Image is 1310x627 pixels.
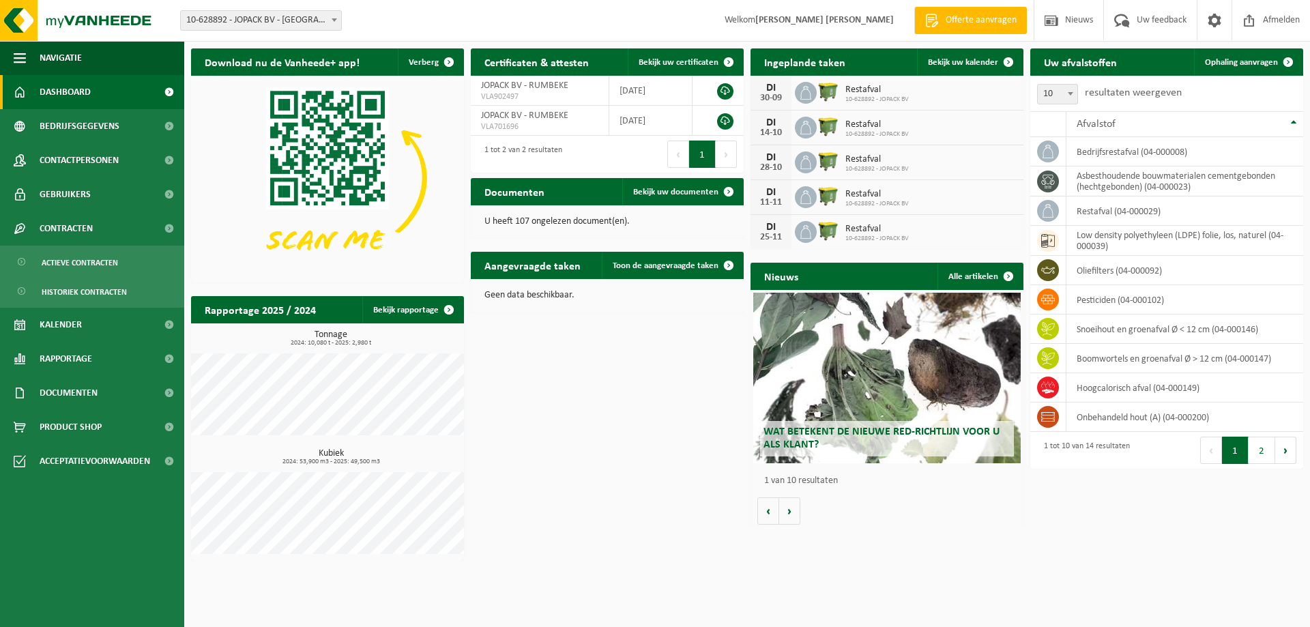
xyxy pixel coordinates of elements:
div: 1 tot 10 van 14 resultaten [1037,435,1130,465]
span: Afvalstof [1077,119,1116,130]
div: DI [757,117,785,128]
a: Alle artikelen [937,263,1022,290]
strong: [PERSON_NAME] [PERSON_NAME] [755,15,894,25]
td: low density polyethyleen (LDPE) folie, los, naturel (04-000039) [1066,226,1303,256]
span: Rapportage [40,342,92,376]
span: VLA902497 [481,91,598,102]
span: Bekijk uw documenten [633,188,718,196]
div: 25-11 [757,233,785,242]
button: Previous [1200,437,1222,464]
h2: Documenten [471,178,558,205]
td: asbesthoudende bouwmaterialen cementgebonden (hechtgebonden) (04-000023) [1066,166,1303,196]
div: 28-10 [757,163,785,173]
h2: Ingeplande taken [751,48,859,75]
button: 1 [689,141,716,168]
span: Bekijk uw certificaten [639,58,718,67]
span: Gebruikers [40,177,91,212]
span: Wat betekent de nieuwe RED-richtlijn voor u als klant? [763,426,1000,450]
span: JOPACK BV - RUMBEKE [481,111,568,121]
span: Restafval [845,224,909,235]
button: 1 [1222,437,1249,464]
h3: Kubiek [198,449,464,465]
a: Bekijk uw certificaten [628,48,742,76]
span: 10-628892 - JOPACK BV - RUMBEKE [180,10,342,31]
td: [DATE] [609,76,693,106]
button: Next [1275,437,1296,464]
a: Bekijk rapportage [362,296,463,323]
span: Toon de aangevraagde taken [613,261,718,270]
div: 11-11 [757,198,785,207]
span: 2024: 53,900 m3 - 2025: 49,500 m3 [198,458,464,465]
span: Documenten [40,376,98,410]
span: Navigatie [40,41,82,75]
div: DI [757,222,785,233]
div: DI [757,83,785,93]
td: onbehandeld hout (A) (04-000200) [1066,403,1303,432]
span: 10-628892 - JOPACK BV [845,130,909,138]
a: Historiek contracten [3,278,181,304]
h2: Aangevraagde taken [471,252,594,278]
label: resultaten weergeven [1085,87,1182,98]
span: Contracten [40,212,93,246]
td: snoeihout en groenafval Ø < 12 cm (04-000146) [1066,315,1303,344]
span: 10-628892 - JOPACK BV - RUMBEKE [181,11,341,30]
span: 10 [1038,85,1077,104]
span: 10-628892 - JOPACK BV [845,235,909,243]
span: Restafval [845,119,909,130]
span: Ophaling aanvragen [1205,58,1278,67]
span: Restafval [845,154,909,165]
img: WB-1100-HPE-GN-50 [817,184,840,207]
a: Wat betekent de nieuwe RED-richtlijn voor u als klant? [753,293,1021,463]
img: Download de VHEPlus App [191,76,464,280]
td: hoogcalorisch afval (04-000149) [1066,373,1303,403]
a: Offerte aanvragen [914,7,1027,34]
p: U heeft 107 ongelezen document(en). [484,217,730,227]
img: WB-1100-HPE-GN-50 [817,219,840,242]
span: VLA701696 [481,121,598,132]
td: boomwortels en groenafval Ø > 12 cm (04-000147) [1066,344,1303,373]
span: Verberg [409,58,439,67]
span: Kalender [40,308,82,342]
span: Restafval [845,189,909,200]
td: restafval (04-000029) [1066,196,1303,226]
button: Volgende [779,497,800,525]
div: 30-09 [757,93,785,103]
span: Historiek contracten [42,279,127,305]
h2: Download nu de Vanheede+ app! [191,48,373,75]
button: Vorige [757,497,779,525]
span: Bekijk uw kalender [928,58,998,67]
h2: Rapportage 2025 / 2024 [191,296,330,323]
h2: Uw afvalstoffen [1030,48,1131,75]
div: DI [757,187,785,198]
span: 10-628892 - JOPACK BV [845,96,909,104]
a: Toon de aangevraagde taken [602,252,742,279]
div: 1 tot 2 van 2 resultaten [478,139,562,169]
div: DI [757,152,785,163]
p: Geen data beschikbaar. [484,291,730,300]
h2: Nieuws [751,263,812,289]
button: Verberg [398,48,463,76]
span: Dashboard [40,75,91,109]
span: 10-628892 - JOPACK BV [845,200,909,208]
div: 14-10 [757,128,785,138]
td: oliefilters (04-000092) [1066,256,1303,285]
span: 10 [1037,84,1078,104]
span: JOPACK BV - RUMBEKE [481,81,568,91]
td: bedrijfsrestafval (04-000008) [1066,137,1303,166]
button: Previous [667,141,689,168]
span: 2024: 10,080 t - 2025: 2,980 t [198,340,464,347]
img: WB-1100-HPE-GN-50 [817,149,840,173]
button: Next [716,141,737,168]
span: 10-628892 - JOPACK BV [845,165,909,173]
span: Offerte aanvragen [942,14,1020,27]
span: Product Shop [40,410,102,444]
a: Bekijk uw kalender [917,48,1022,76]
span: Restafval [845,85,909,96]
h3: Tonnage [198,330,464,347]
span: Acceptatievoorwaarden [40,444,150,478]
a: Ophaling aanvragen [1194,48,1302,76]
a: Actieve contracten [3,249,181,275]
td: pesticiden (04-000102) [1066,285,1303,315]
a: Bekijk uw documenten [622,178,742,205]
span: Actieve contracten [42,250,118,276]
